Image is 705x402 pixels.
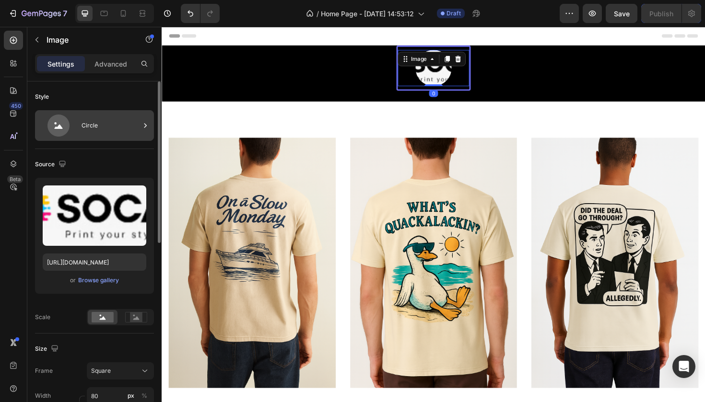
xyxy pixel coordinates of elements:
[446,9,461,18] span: Draft
[43,185,146,246] img: preview-image
[672,355,695,378] div: Open Intercom Messenger
[200,117,376,382] img: gempages_581668332336317155-94238737-f6fc-4740-9baa-d71a6df53d75.png
[70,275,76,286] span: or
[35,313,50,322] div: Scale
[63,8,67,19] p: 7
[181,4,220,23] div: Undo/Redo
[35,343,60,356] div: Size
[649,9,673,19] div: Publish
[94,59,127,69] p: Advanced
[128,391,134,400] div: px
[606,4,637,23] button: Save
[35,367,53,375] label: Frame
[262,30,282,38] div: Image
[141,391,147,400] div: %
[391,117,568,382] img: gempages_581668332336317155-7c8fde1f-ba46-49f9-97de-55c40310d62f.png
[78,276,119,285] button: Browse gallery
[139,390,150,402] button: px
[35,92,49,101] div: Style
[87,362,154,379] button: Square
[614,10,630,18] span: Save
[7,175,23,183] div: Beta
[47,34,128,46] p: Image
[7,117,184,382] img: gempages_581668332336317155-bb146214-0b89-48ac-b98f-df893c015d82.png
[4,4,71,23] button: 7
[641,4,681,23] button: Publish
[91,367,111,375] span: Square
[35,158,68,171] div: Source
[162,27,705,402] iframe: Design area
[43,253,146,271] input: https://example.com/image.jpg
[321,9,414,19] span: Home Page - [DATE] 14:53:12
[283,67,293,74] div: 0
[9,102,23,110] div: 450
[35,391,51,400] label: Width
[317,9,319,19] span: /
[47,59,74,69] p: Settings
[82,115,140,137] div: Circle
[125,390,137,402] button: %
